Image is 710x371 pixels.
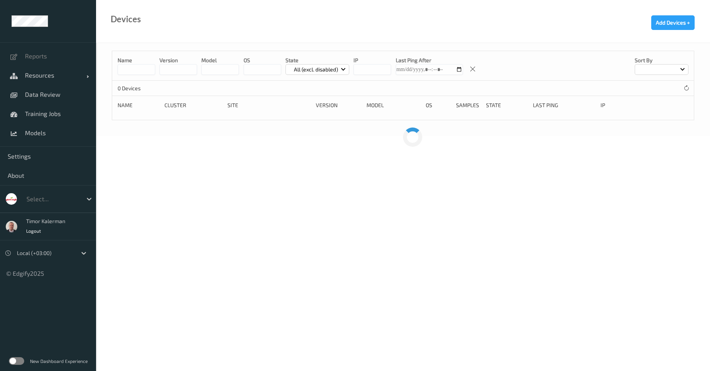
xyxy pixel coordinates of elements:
[353,56,391,64] p: IP
[456,101,481,109] div: Samples
[118,56,155,64] p: Name
[159,56,197,64] p: version
[396,56,463,64] p: Last Ping After
[533,101,595,109] div: Last Ping
[227,101,310,109] div: Site
[316,101,361,109] div: version
[244,56,281,64] p: OS
[426,101,451,109] div: OS
[291,66,341,73] p: All (excl. disabled)
[285,56,350,64] p: State
[367,101,420,109] div: Model
[486,101,528,109] div: State
[635,56,688,64] p: Sort by
[201,56,239,64] p: model
[118,84,175,92] p: 0 Devices
[118,101,159,109] div: Name
[111,15,141,23] div: Devices
[601,101,650,109] div: ip
[651,15,695,30] button: Add Devices +
[164,101,222,109] div: Cluster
